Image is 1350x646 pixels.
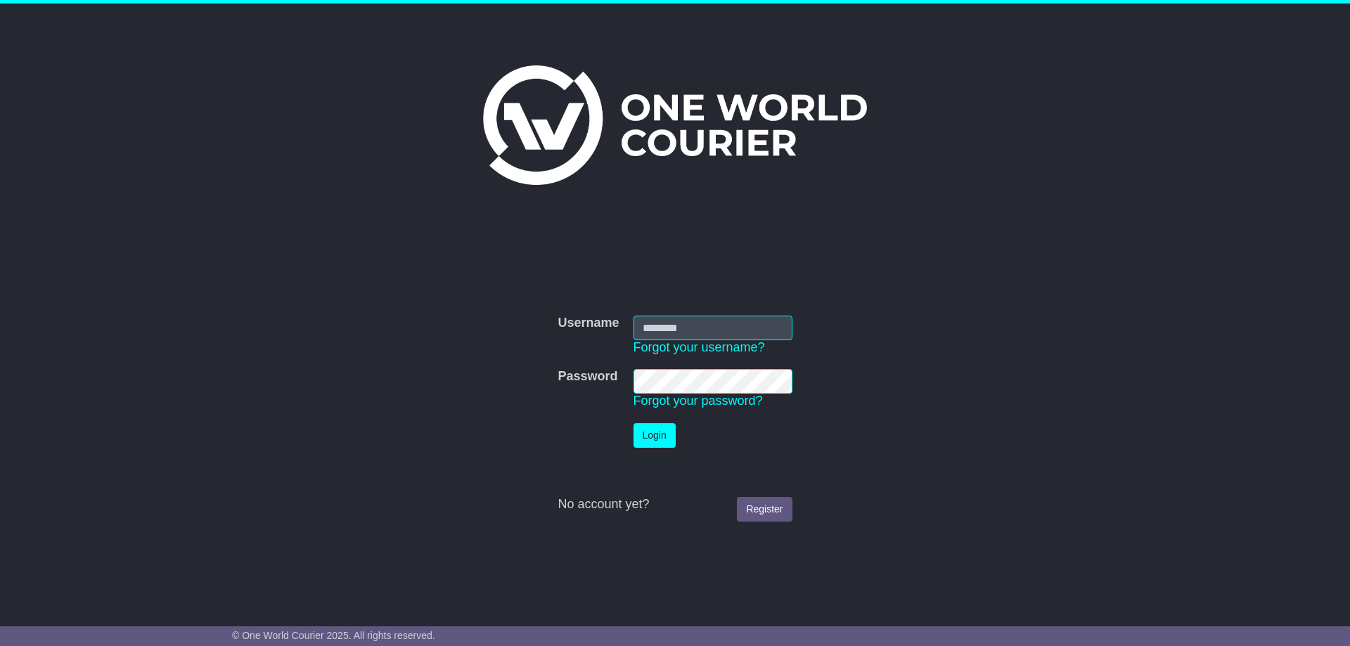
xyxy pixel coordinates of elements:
span: © One World Courier 2025. All rights reserved. [232,630,435,641]
button: Login [634,423,676,448]
label: Username [558,316,619,331]
label: Password [558,369,617,385]
a: Forgot your password? [634,394,763,408]
a: Forgot your username? [634,340,765,354]
div: No account yet? [558,497,792,512]
img: One World [483,65,867,185]
a: Register [737,497,792,522]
